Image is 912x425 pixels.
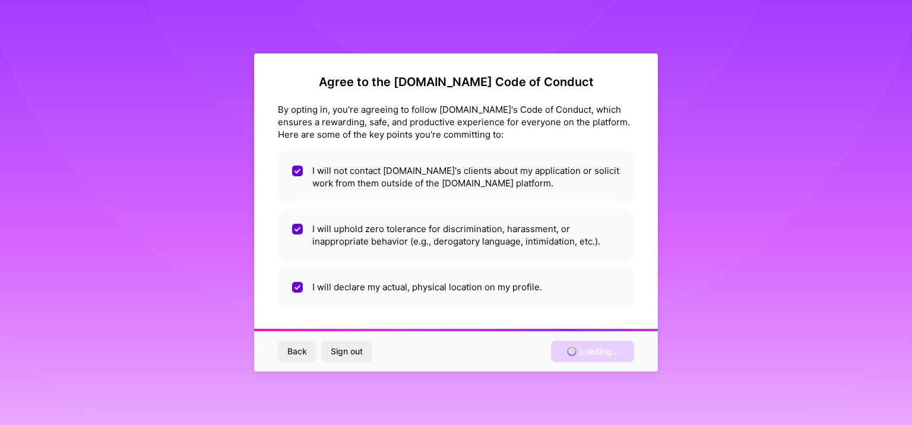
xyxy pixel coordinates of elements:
button: Sign out [321,341,372,362]
li: I will declare my actual, physical location on my profile. [278,267,634,307]
span: Sign out [331,345,363,357]
li: I will uphold zero tolerance for discrimination, harassment, or inappropriate behavior (e.g., der... [278,208,634,262]
button: Back [278,341,316,362]
li: I will not contact [DOMAIN_NAME]'s clients about my application or solicit work from them outside... [278,150,634,204]
h2: Agree to the [DOMAIN_NAME] Code of Conduct [278,75,634,89]
span: Back [287,345,307,357]
div: By opting in, you're agreeing to follow [DOMAIN_NAME]'s Code of Conduct, which ensures a rewardin... [278,103,634,141]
